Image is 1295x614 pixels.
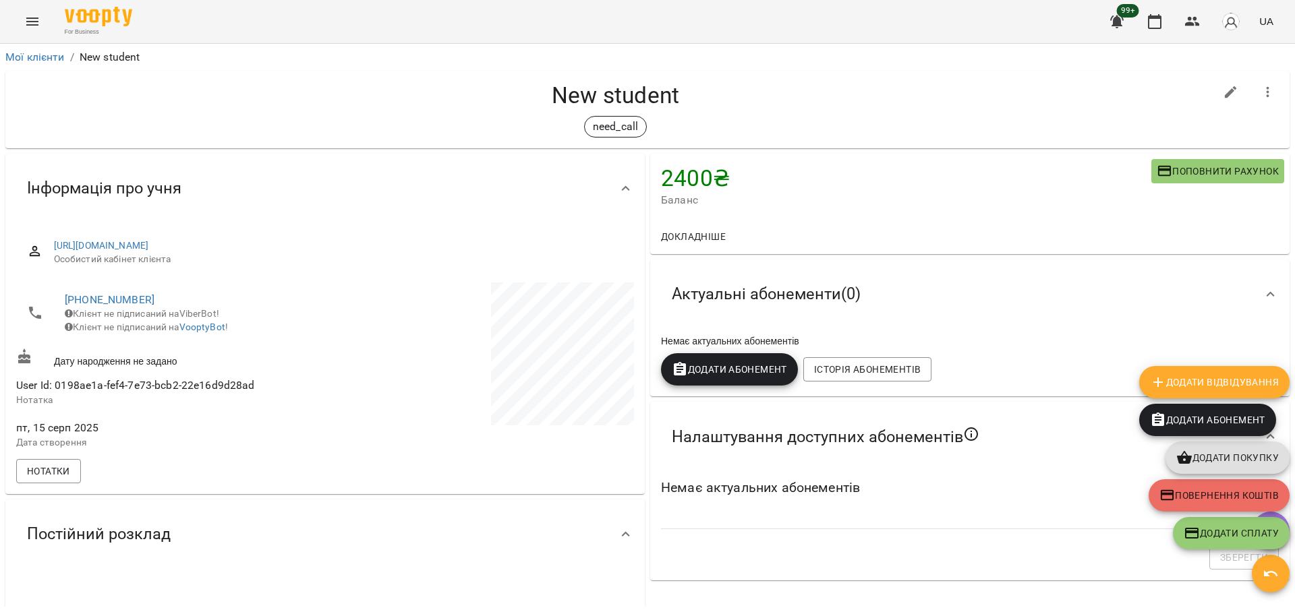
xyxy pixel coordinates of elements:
[1117,4,1139,18] span: 99+
[27,463,70,479] span: Нотатки
[963,426,979,442] svg: Якщо не обрано жодного, клієнт зможе побачити всі публічні абонементи
[16,436,322,450] p: Дата створення
[661,477,1279,498] h6: Немає актуальних абонементів
[13,346,325,371] div: Дату народження не задано
[65,28,132,36] span: For Business
[672,426,979,448] span: Налаштування доступних абонементів
[650,402,1290,472] div: Налаштування доступних абонементів
[658,332,1282,350] div: Немає актуальних абонементів
[1150,374,1279,390] span: Додати Відвідування
[5,154,645,223] div: Інформація про учня
[27,178,181,199] span: Інформація про учня
[16,420,322,436] span: пт, 15 серп 2025
[661,353,798,386] button: Додати Абонемент
[650,259,1290,329] div: Актуальні абонементи(0)
[1254,9,1279,34] button: UA
[1184,525,1279,541] span: Додати Сплату
[54,253,623,266] span: Особистий кабінет клієнта
[1176,450,1279,466] span: Додати покупку
[1259,14,1273,28] span: UA
[70,49,74,65] li: /
[65,7,132,26] img: Voopty Logo
[1221,12,1240,31] img: avatar_s.png
[16,5,49,38] button: Menu
[584,116,647,137] div: need_call
[1139,366,1290,398] button: Додати Відвідування
[1173,517,1290,549] button: Додати Сплату
[16,82,1215,109] h4: New student
[5,49,1290,65] nav: breadcrumb
[16,459,81,483] button: Нотатки
[656,224,731,249] button: Докладніше
[16,394,322,407] p: Нотатка
[1165,441,1290,474] button: Додати покупку
[672,284,861,305] span: Актуальні абонементи ( 0 )
[179,321,225,332] a: VooptyBot
[27,524,171,545] span: Постійний розклад
[1159,487,1279,503] span: Повернення коштів
[661,192,1151,208] span: Баланс
[1150,412,1265,428] span: Додати Абонемент
[803,357,931,381] button: Історія абонементів
[80,49,140,65] p: New student
[65,308,219,319] span: Клієнт не підписаний на ViberBot!
[661,228,726,245] span: Докладніше
[16,379,255,392] span: User Id: 0198ae1a-fef4-7e73-bcb2-22e16d9d28ad
[661,164,1151,192] h4: 2400 ₴
[1157,163,1279,179] span: Поповнити рахунок
[672,361,787,377] span: Додати Абонемент
[1151,159,1284,183] button: Поповнити рахунок
[1139,404,1276,436] button: Додати Абонемент
[65,293,154,306] a: [PHONE_NUMBER]
[5,499,645,569] div: Постійний розклад
[54,240,149,251] a: [URL][DOMAIN_NAME]
[814,361,921,377] span: Історія абонементів
[5,51,65,63] a: Мої клієнти
[1149,479,1290,512] button: Повернення коштів
[65,321,228,332] span: Клієнт не підписаний на !
[593,119,638,135] p: need_call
